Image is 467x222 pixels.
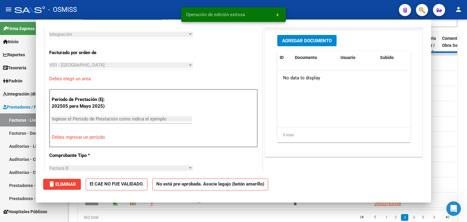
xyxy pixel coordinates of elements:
span: Firma Express [3,25,35,32]
span: Subido [380,55,394,60]
span: Factura B [49,165,68,171]
strong: Factura B: 3 - 93 [203,198,234,203]
span: Integración (discapacidad) [3,91,59,97]
div: 0 total [277,127,410,143]
mat-icon: person [455,6,462,13]
span: Hospitales Públicos [3,208,47,215]
datatable-header-cell: Usuario [338,51,378,64]
button: Agregar Documento [277,35,337,46]
strong: El CAE NO FUE VALIDADO. [86,179,147,190]
span: Usuario [341,55,355,60]
p: Comprobante Tipo * [49,152,112,159]
p: Debes ingresar un período. [52,134,255,141]
span: Prestadores / Proveedores [3,104,58,110]
strong: No está pre-aprobada. Asocie legajo (botón amarillo) [152,179,268,190]
mat-icon: menu [5,6,12,13]
span: x [276,12,278,17]
div: No data to display [277,71,408,86]
span: Agregar Documento [282,38,332,43]
p: Debes elegir un area. [49,75,258,82]
p: Período de Prestación (Ej: 202505 para Mayo 2025) [52,96,113,110]
div: DOCUMENTACIÓN RESPALDATORIA [265,30,422,157]
span: Padrón [3,78,22,84]
mat-icon: delete [48,180,55,188]
span: Eliminar [48,182,76,187]
button: Eliminar [43,179,81,190]
span: Integración [49,32,72,37]
button: x [272,9,283,20]
datatable-header-cell: Acción [408,51,438,64]
iframe: Intercom live chat [446,201,461,216]
datatable-header-cell: Documento [292,51,338,64]
span: Tesorería [3,64,26,71]
span: Inicio [3,38,19,45]
datatable-header-cell: Subido [378,51,408,64]
span: ID [280,55,284,60]
span: Reportes [3,51,25,58]
span: V01 - [GEOGRAPHIC_DATA] [49,62,105,68]
span: Comentario Obra Social [442,36,465,48]
span: Documento [295,55,317,60]
p: Facturado por orden de [49,49,112,56]
span: Operación de edición exitosa [186,12,245,18]
span: - OSMISS [48,3,77,16]
datatable-header-cell: ID [277,51,292,64]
